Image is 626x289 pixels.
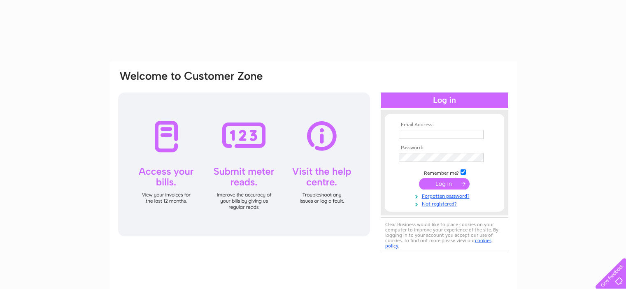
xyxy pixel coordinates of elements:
td: Remember me? [397,168,492,176]
a: cookies policy [385,238,491,249]
a: Not registered? [399,199,492,207]
input: Submit [419,178,470,190]
th: Password: [397,145,492,151]
div: Clear Business would like to place cookies on your computer to improve your experience of the sit... [381,217,508,253]
a: Forgotten password? [399,192,492,199]
th: Email Address: [397,122,492,128]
